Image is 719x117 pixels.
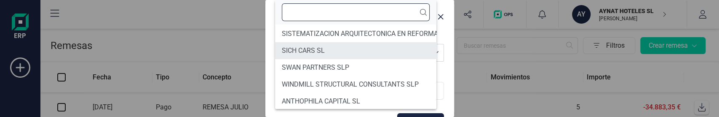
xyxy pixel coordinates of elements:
[275,59,459,76] li: SWAN PARTNERS SLP
[275,93,459,110] li: ANTHOPHILA CAPITAL SL
[275,42,459,59] li: SICH CARS SL
[275,25,459,42] li: SISTEMATIZACION ARQUITECTONICA EN REFORMAS SL
[272,7,434,24] div: Nueva remesa
[275,76,459,93] li: WINDMILL STRUCTURAL CONSULTANTS SLP
[434,10,447,24] button: Close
